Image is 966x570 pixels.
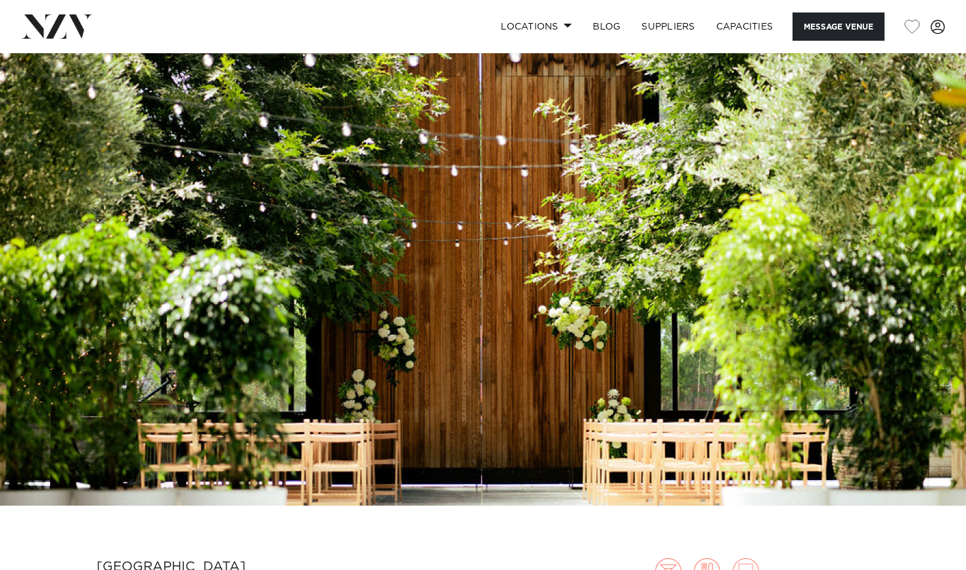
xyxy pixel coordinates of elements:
[582,12,631,41] a: BLOG
[490,12,582,41] a: Locations
[706,12,784,41] a: Capacities
[21,14,93,38] img: nzv-logo.png
[793,12,885,41] button: Message Venue
[631,12,705,41] a: SUPPLIERS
